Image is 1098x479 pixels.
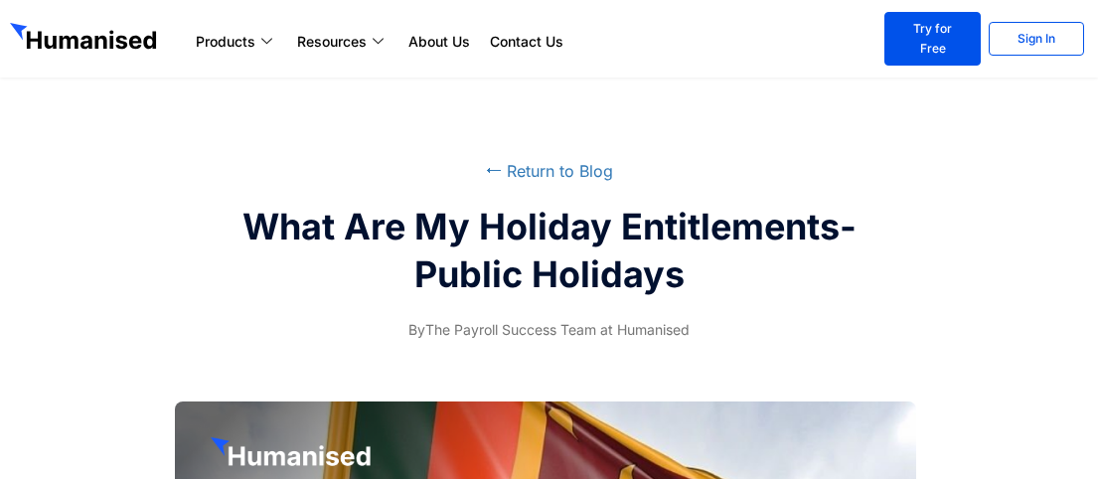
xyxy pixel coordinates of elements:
[287,30,398,54] a: Resources
[486,161,613,181] a: ⭠ Return to Blog
[480,30,573,54] a: Contact Us
[10,23,161,55] img: GetHumanised Logo
[408,318,690,342] span: The Payroll Success Team at Humanised
[989,22,1085,56] a: Sign In
[884,12,981,66] a: Try for Free
[408,321,425,338] span: By
[186,30,287,54] a: Products
[398,30,480,54] a: About Us
[226,203,872,298] h2: What Are My Holiday Entitlements-Public Holidays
